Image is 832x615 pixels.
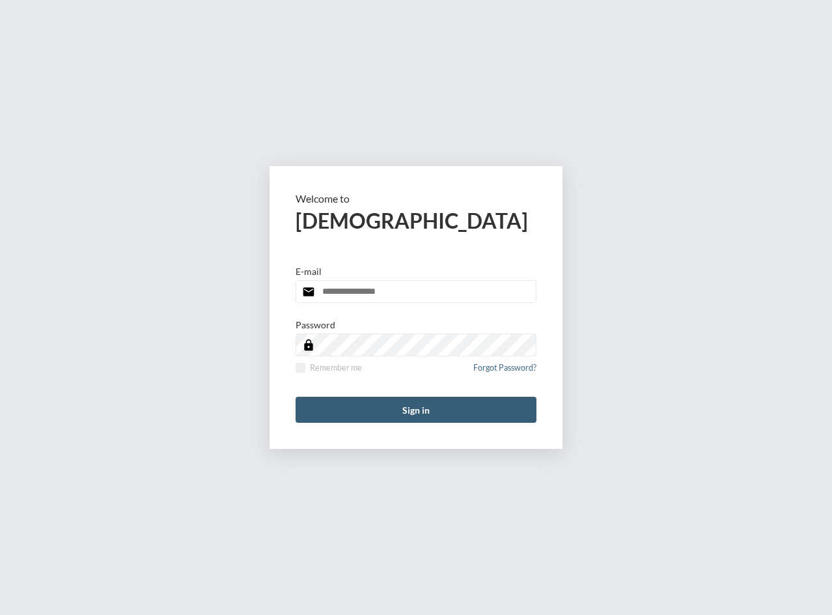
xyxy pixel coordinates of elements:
[296,363,362,373] label: Remember me
[296,319,335,330] p: Password
[296,208,536,233] h2: [DEMOGRAPHIC_DATA]
[296,266,322,277] p: E-mail
[296,397,536,423] button: Sign in
[296,192,536,205] p: Welcome to
[473,363,536,380] a: Forgot Password?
